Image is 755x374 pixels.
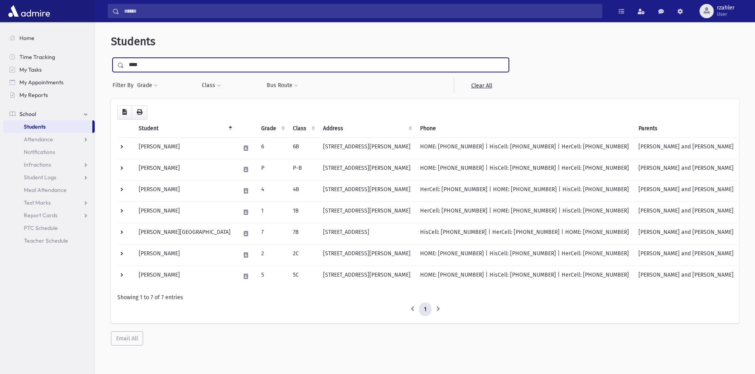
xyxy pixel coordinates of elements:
[113,81,137,89] span: Filter By
[134,201,235,223] td: [PERSON_NAME]
[111,331,143,346] button: Email All
[318,120,415,138] th: Address: activate to sort column ascending
[3,158,95,171] a: Infractions
[288,244,318,266] td: 2C
[318,244,415,266] td: [STREET_ADDRESS][PERSON_NAME]
[24,224,58,232] span: PTC Schedule
[134,244,235,266] td: [PERSON_NAME]
[415,266,634,287] td: HOME: [PHONE_NUMBER] | HisCell: [PHONE_NUMBER] | HerCell: [PHONE_NUMBER]
[117,293,733,302] div: Showing 1 to 7 of 7 entries
[454,78,509,93] a: Clear All
[288,201,318,223] td: 1B
[24,174,56,181] span: Student Logs
[634,223,738,244] td: [PERSON_NAME] and [PERSON_NAME]
[634,120,738,138] th: Parents
[134,180,235,201] td: [PERSON_NAME]
[201,78,221,93] button: Class
[3,196,95,209] a: Test Marks
[19,110,36,118] span: School
[634,201,738,223] td: [PERSON_NAME] and [PERSON_NAME]
[24,212,57,219] span: Report Cards
[288,159,318,180] td: P-B
[3,234,95,247] a: Teacher Schedule
[19,53,55,61] span: Time Tracking
[19,79,63,86] span: My Appointments
[3,171,95,184] a: Student Logs
[6,3,52,19] img: AdmirePro
[634,266,738,287] td: [PERSON_NAME] and [PERSON_NAME]
[256,201,288,223] td: 1
[3,133,95,146] a: Attendance
[415,180,634,201] td: HerCell: [PHONE_NUMBER] | HOME: [PHONE_NUMBER] | HisCell: [PHONE_NUMBER]
[634,137,738,159] td: [PERSON_NAME] and [PERSON_NAME]
[318,266,415,287] td: [STREET_ADDRESS][PERSON_NAME]
[415,201,634,223] td: HerCell: [PHONE_NUMBER] | HOME: [PHONE_NUMBER] | HisCell: [PHONE_NUMBER]
[3,51,95,63] a: Time Tracking
[19,91,48,99] span: My Reports
[3,184,95,196] a: Meal Attendance
[111,35,155,48] span: Students
[634,180,738,201] td: [PERSON_NAME] and [PERSON_NAME]
[3,209,95,222] a: Report Cards
[117,105,132,120] button: CSV
[288,120,318,138] th: Class: activate to sort column ascending
[318,180,415,201] td: [STREET_ADDRESS][PERSON_NAME]
[717,5,734,11] span: rzahler
[3,108,95,120] a: School
[137,78,158,93] button: Grade
[3,120,92,133] a: Students
[288,137,318,159] td: 6B
[318,159,415,180] td: [STREET_ADDRESS][PERSON_NAME]
[415,137,634,159] td: HOME: [PHONE_NUMBER] | HisCell: [PHONE_NUMBER] | HerCell: [PHONE_NUMBER]
[415,120,634,138] th: Phone
[19,66,42,73] span: My Tasks
[3,146,95,158] a: Notifications
[634,159,738,180] td: [PERSON_NAME] and [PERSON_NAME]
[318,223,415,244] td: [STREET_ADDRESS]
[24,136,53,143] span: Attendance
[24,199,51,206] span: Test Marks
[3,32,95,44] a: Home
[256,223,288,244] td: 7
[24,123,46,130] span: Students
[134,159,235,180] td: [PERSON_NAME]
[415,159,634,180] td: HOME: [PHONE_NUMBER] | HisCell: [PHONE_NUMBER] | HerCell: [PHONE_NUMBER]
[134,120,235,138] th: Student: activate to sort column descending
[134,266,235,287] td: [PERSON_NAME]
[288,223,318,244] td: 7B
[119,4,602,18] input: Search
[415,223,634,244] td: HisCell: [PHONE_NUMBER] | HerCell: [PHONE_NUMBER] | HOME: [PHONE_NUMBER]
[419,302,432,317] a: 1
[134,137,235,159] td: [PERSON_NAME]
[318,137,415,159] td: [STREET_ADDRESS][PERSON_NAME]
[415,244,634,266] td: HOME: [PHONE_NUMBER] | HisCell: [PHONE_NUMBER] | HerCell: [PHONE_NUMBER]
[3,63,95,76] a: My Tasks
[318,201,415,223] td: [STREET_ADDRESS][PERSON_NAME]
[3,222,95,234] a: PTC Schedule
[3,89,95,101] a: My Reports
[132,105,147,120] button: Print
[256,266,288,287] td: 5
[266,78,298,93] button: Bus Route
[24,186,67,194] span: Meal Attendance
[3,76,95,89] a: My Appointments
[717,11,734,17] span: User
[256,137,288,159] td: 6
[134,223,235,244] td: [PERSON_NAME][GEOGRAPHIC_DATA]
[256,180,288,201] td: 4
[256,244,288,266] td: 2
[19,34,34,42] span: Home
[256,159,288,180] td: P
[256,120,288,138] th: Grade: activate to sort column ascending
[634,244,738,266] td: [PERSON_NAME] and [PERSON_NAME]
[288,266,318,287] td: 5C
[24,161,51,168] span: Infractions
[24,237,68,244] span: Teacher Schedule
[24,148,55,156] span: Notifications
[288,180,318,201] td: 4B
